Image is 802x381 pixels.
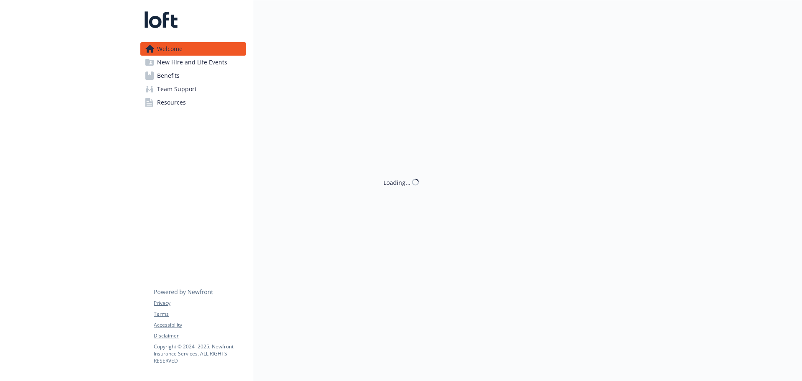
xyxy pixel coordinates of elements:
[157,56,227,69] span: New Hire and Life Events
[157,82,197,96] span: Team Support
[140,42,246,56] a: Welcome
[157,69,180,82] span: Benefits
[154,321,246,329] a: Accessibility
[154,343,246,364] p: Copyright © 2024 - 2025 , Newfront Insurance Services, ALL RIGHTS RESERVED
[154,310,246,318] a: Terms
[140,56,246,69] a: New Hire and Life Events
[140,82,246,96] a: Team Support
[157,42,183,56] span: Welcome
[154,332,246,340] a: Disclaimer
[157,96,186,109] span: Resources
[383,178,411,187] div: Loading...
[140,69,246,82] a: Benefits
[140,96,246,109] a: Resources
[154,299,246,307] a: Privacy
